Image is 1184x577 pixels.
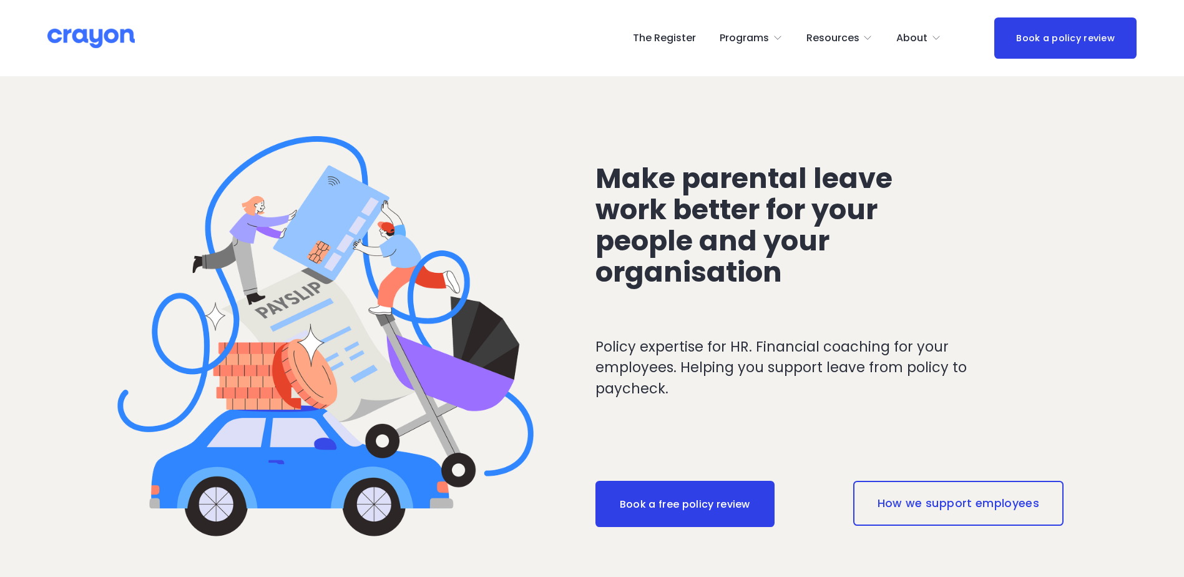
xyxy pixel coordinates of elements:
a: folder dropdown [896,28,941,48]
a: How we support employees [853,481,1064,526]
span: Make parental leave work better for your people and your organisation [595,159,899,292]
a: folder dropdown [720,28,783,48]
p: Policy expertise for HR. Financial coaching for your employees. Helping you support leave from po... [595,337,1018,400]
span: About [896,29,927,47]
span: Programs [720,29,769,47]
a: Book a free policy review [595,481,775,527]
span: Resources [806,29,859,47]
a: The Register [633,28,696,48]
img: Crayon [47,27,135,49]
a: Book a policy review [994,17,1137,58]
a: folder dropdown [806,28,873,48]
